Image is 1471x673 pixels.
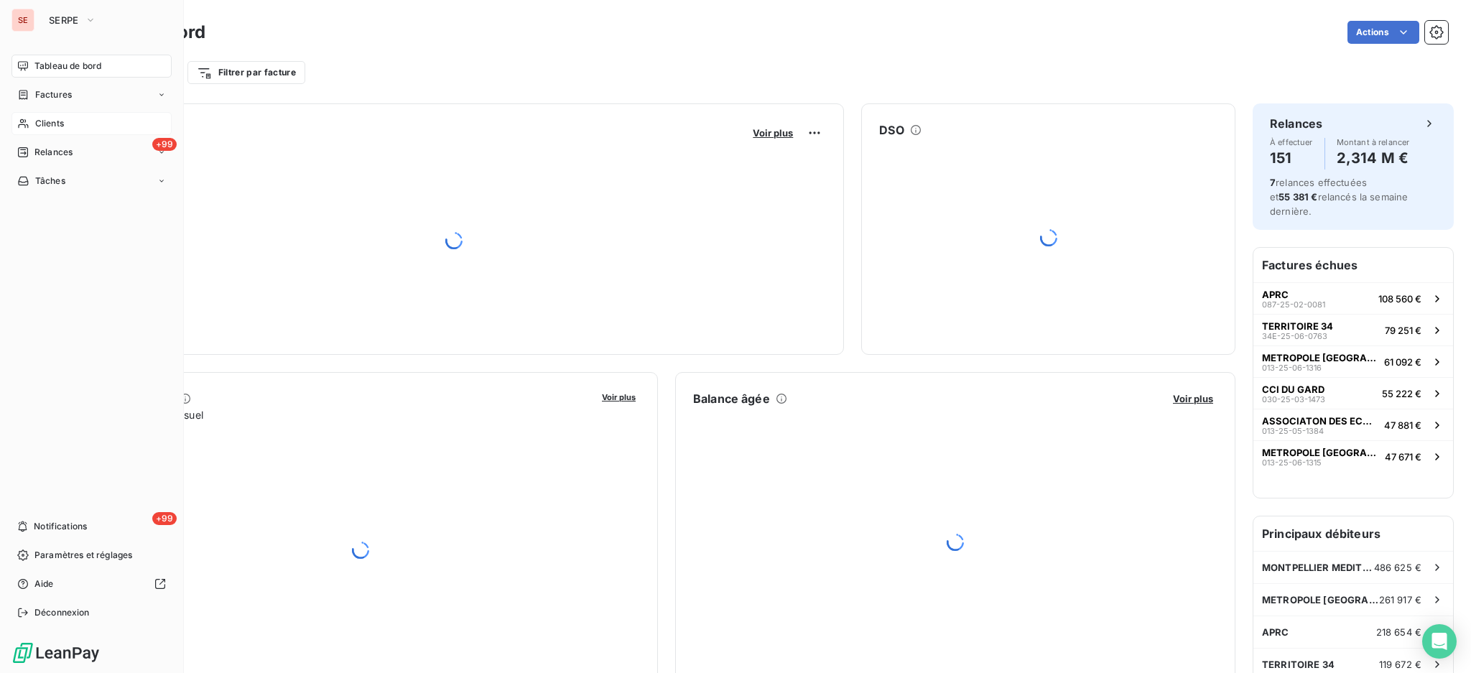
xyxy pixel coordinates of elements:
span: 47 671 € [1385,451,1421,463]
button: ASSOCIATON DES ECOLES DE PROVENCE013-25-05-138447 881 € [1253,409,1453,440]
span: METROPOLE [GEOGRAPHIC_DATA] [1262,447,1379,458]
a: Tableau de bord [11,55,172,78]
span: ASSOCIATON DES ECOLES DE PROVENCE [1262,415,1378,427]
span: 7 [1270,177,1276,188]
span: 79 251 € [1385,325,1421,336]
div: Open Intercom Messenger [1422,624,1457,659]
a: +99Relances [11,141,172,164]
a: Paramètres et réglages [11,544,172,567]
button: METROPOLE [GEOGRAPHIC_DATA]013-25-06-131547 671 € [1253,440,1453,472]
span: relances effectuées et relancés la semaine dernière. [1270,177,1408,217]
span: Aide [34,577,54,590]
span: APRC [1262,289,1289,300]
span: Factures [35,88,72,101]
span: 108 560 € [1378,293,1421,305]
h6: Relances [1270,115,1322,132]
span: MONTPELLIER MEDITERRANEE METROPOLE [1262,562,1374,573]
button: Voir plus [748,126,797,139]
h6: Factures échues [1253,248,1453,282]
h4: 151 [1270,147,1313,170]
span: 55 381 € [1279,191,1317,203]
h6: Balance âgée [693,390,770,407]
button: CCI DU GARD030-25-03-147355 222 € [1253,377,1453,409]
span: Notifications [34,520,87,533]
h4: 2,314 M € [1337,147,1410,170]
span: 34E-25-06-0763 [1262,332,1327,340]
span: Voir plus [753,127,793,139]
span: METROPOLE [GEOGRAPHIC_DATA] [1262,352,1378,363]
span: 55 222 € [1382,388,1421,399]
span: Paramètres et réglages [34,549,132,562]
span: Déconnexion [34,606,90,619]
button: Voir plus [598,390,640,403]
span: TERRITOIRE 34 [1262,659,1335,670]
span: Clients [35,117,64,130]
a: Clients [11,112,172,135]
img: Logo LeanPay [11,641,101,664]
span: 030-25-03-1473 [1262,395,1325,404]
button: Actions [1347,21,1419,44]
button: METROPOLE [GEOGRAPHIC_DATA]013-25-06-131661 092 € [1253,345,1453,377]
span: APRC [1262,626,1289,638]
span: 119 672 € [1379,659,1421,670]
button: Voir plus [1169,392,1217,405]
span: 218 654 € [1376,626,1421,638]
span: 013-25-06-1316 [1262,363,1322,372]
span: CCI DU GARD [1262,384,1324,395]
button: TERRITOIRE 3434E-25-06-076379 251 € [1253,314,1453,345]
span: Chiffre d'affaires mensuel [81,407,592,422]
span: Relances [34,146,73,159]
span: 087-25-02-0081 [1262,300,1325,309]
span: Voir plus [602,392,636,402]
span: Montant à relancer [1337,138,1410,147]
span: 47 881 € [1384,419,1421,431]
div: SE [11,9,34,32]
a: Tâches [11,170,172,192]
a: Factures [11,83,172,106]
span: 261 917 € [1379,594,1421,605]
span: TERRITOIRE 34 [1262,320,1333,332]
span: METROPOLE [GEOGRAPHIC_DATA] [1262,594,1379,605]
span: 013-25-05-1384 [1262,427,1324,435]
span: 486 625 € [1374,562,1421,573]
span: +99 [152,138,177,151]
span: 61 092 € [1384,356,1421,368]
span: +99 [152,512,177,525]
span: Voir plus [1173,393,1213,404]
span: SERPE [49,14,79,26]
span: Tâches [35,175,65,187]
h6: Principaux débiteurs [1253,516,1453,551]
button: Filtrer par facture [187,61,305,84]
a: Aide [11,572,172,595]
button: APRC087-25-02-0081108 560 € [1253,282,1453,314]
h6: DSO [879,121,904,139]
span: 013-25-06-1315 [1262,458,1322,467]
span: À effectuer [1270,138,1313,147]
span: Tableau de bord [34,60,101,73]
